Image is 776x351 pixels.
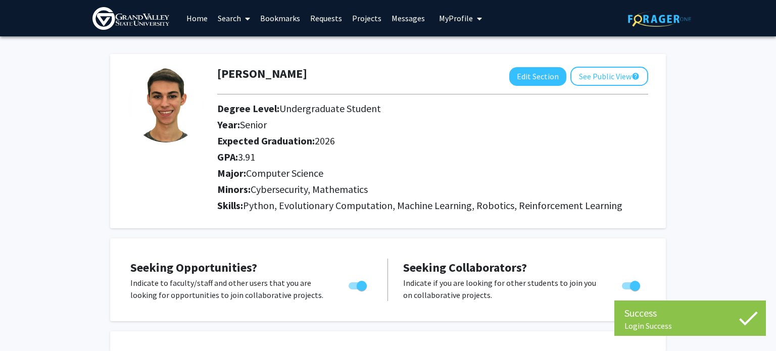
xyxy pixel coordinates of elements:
img: Profile Picture [128,67,204,142]
mat-icon: help [632,70,640,82]
span: Undergraduate Student [279,102,381,115]
div: Toggle [345,277,372,292]
a: Projects [347,1,386,36]
h2: Minors: [217,183,648,195]
a: Bookmarks [255,1,305,36]
span: 2026 [315,134,335,147]
img: Grand Valley State University Logo [92,7,169,30]
a: Search [213,1,255,36]
div: Login Success [624,321,756,331]
h2: Expected Graduation: [217,135,632,147]
p: Indicate to faculty/staff and other users that you are looking for opportunities to join collabor... [130,277,329,301]
span: My Profile [439,13,473,23]
h2: Major: [217,167,648,179]
h2: GPA: [217,151,632,163]
span: Cybersecurity, Mathematics [251,183,368,195]
a: Messages [386,1,430,36]
h1: [PERSON_NAME] [217,67,307,81]
span: Seeking Opportunities? [130,260,257,275]
p: Indicate if you are looking for other students to join you on collaborative projects. [403,277,603,301]
span: 3.91 [238,151,255,163]
h2: Degree Level: [217,103,632,115]
div: Success [624,306,756,321]
img: ForagerOne Logo [628,11,691,27]
h2: Skills: [217,199,648,212]
h2: Year: [217,119,632,131]
span: Python, Evolutionary Computation, Machine Learning, Robotics, Reinforcement Learning [243,199,622,212]
span: Seeking Collaborators? [403,260,527,275]
button: Edit Section [509,67,566,86]
a: Home [181,1,213,36]
span: Computer Science [246,167,323,179]
a: Requests [305,1,347,36]
span: Senior [240,118,267,131]
div: Toggle [618,277,646,292]
button: See Public View [570,67,648,86]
